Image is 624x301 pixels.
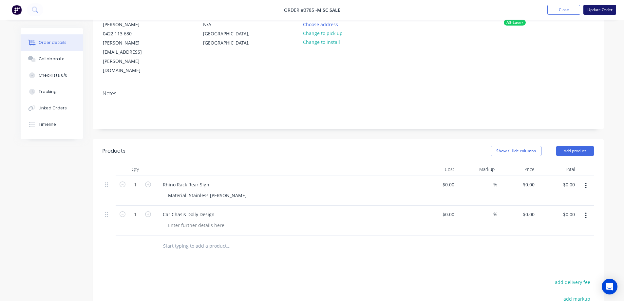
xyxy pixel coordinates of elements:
button: Close [547,5,580,15]
button: Choose address [299,20,341,28]
div: [GEOGRAPHIC_DATA], [GEOGRAPHIC_DATA], [203,29,257,47]
div: 0422 113 680 [103,29,157,38]
div: Open Intercom Messenger [602,279,617,294]
button: Linked Orders [21,100,83,116]
div: Tracking [39,89,57,95]
div: [PERSON_NAME][EMAIL_ADDRESS][PERSON_NAME][DOMAIN_NAME] [103,38,157,75]
button: Show / Hide columns [491,146,541,156]
div: N/A[GEOGRAPHIC_DATA], [GEOGRAPHIC_DATA], [198,20,263,48]
div: Checklists 0/0 [39,72,67,78]
div: Markup [457,163,497,176]
button: Checklists 0/0 [21,67,83,84]
div: Cost [417,163,457,176]
span: Order #3785 - [284,7,317,13]
button: Update Order [583,5,616,15]
div: Products [103,147,125,155]
input: Start typing to add a product... [163,239,294,253]
button: Tracking [21,84,83,100]
div: Collaborate [39,56,65,62]
button: add delivery fee [552,278,594,287]
div: Material: Stainless [PERSON_NAME] [163,191,252,200]
span: Misc Sale [317,7,340,13]
div: Order details [39,40,66,46]
button: Order details [21,34,83,51]
div: Total [537,163,577,176]
button: Timeline [21,116,83,133]
span: % [493,181,497,188]
div: Qty [116,163,155,176]
div: Price [497,163,538,176]
span: % [493,211,497,218]
div: Notes [103,90,594,97]
div: Rhino Rack Rear Sign [158,180,215,189]
div: Car Chasis Dolly Design [158,210,220,219]
div: Linked Orders [39,105,67,111]
div: A3-Laser [504,20,526,26]
div: [PERSON_NAME] [103,20,157,29]
button: Change to install [299,38,343,47]
div: Timeline [39,122,56,127]
div: N/A [203,20,257,29]
img: Factory [12,5,22,15]
button: Add product [556,146,594,156]
button: Collaborate [21,51,83,67]
div: [PERSON_NAME]0422 113 680[PERSON_NAME][EMAIL_ADDRESS][PERSON_NAME][DOMAIN_NAME] [97,20,163,75]
button: Change to pick up [299,29,346,38]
